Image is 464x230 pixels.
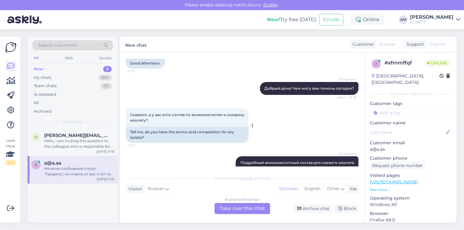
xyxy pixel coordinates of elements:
div: [DATE] 11:16 [97,177,114,181]
div: Socials [98,54,113,62]
img: Askly Logo [5,41,17,53]
div: Hello, I am routing this question to the colleague who is responsible for this topic. The reply m... [44,138,114,149]
span: AI Assistant [334,151,357,156]
div: All [34,100,39,106]
span: 12:35 [128,69,151,73]
div: New [34,66,43,72]
p: Customer name [370,120,452,126]
span: a [35,162,37,167]
input: Add a tag [370,108,452,117]
p: Customer phone [370,155,452,162]
span: Enable [261,2,280,8]
div: Support [404,41,424,48]
p: Visited pages [370,172,452,179]
div: 50 [101,83,112,89]
div: Web [64,54,74,62]
span: 12:37 [128,143,151,148]
span: Добрый день! Чем могу вам помочь сегодня? [264,86,354,91]
span: Other [327,186,339,191]
div: Request phone number [370,162,425,170]
div: Team chats [34,83,56,89]
div: Customer information [370,91,452,97]
span: Online [425,60,450,66]
div: Archive chat [293,205,332,213]
span: Russian [148,185,164,192]
span: Скажите, а у вас есть состав по аминокислотам к соевыму изоляту? [130,112,245,123]
div: [PERSON_NAME] [410,15,454,20]
div: AI Assistant [34,92,56,98]
div: My chats [34,75,51,81]
div: Archived [34,108,52,115]
div: Take over the chat [215,203,270,214]
div: Good afternoon. [126,58,165,68]
p: See more ... [370,187,452,193]
div: ICONFIT [410,20,454,25]
p: Windows XP [370,201,452,208]
button: Emails [319,14,343,25]
div: [DATE] 11:18 [97,149,114,154]
span: x [375,61,377,66]
div: # xfmmffqf [385,59,425,67]
div: 2 / 3 [5,160,16,166]
div: Online [351,14,384,25]
div: Tell me, do you have the amino acid composition for soy isolate? [126,127,249,143]
div: Me [348,186,357,192]
span: AI Assistant [334,77,357,82]
div: Choose the language and reply [126,176,358,181]
div: English [301,184,323,193]
b: New! [267,17,280,22]
span: a@a.aa [44,160,61,166]
span: New chats [63,119,83,125]
div: На моих сообщения статус "Увидено", но ответа от вас я тут так и не получил. Почему? [44,166,114,177]
p: Operating system [370,195,452,201]
div: All [33,54,40,62]
a: [URL][DOMAIN_NAME] [370,179,418,185]
span: English [429,41,445,48]
span: Подробный аминокислотный состав для соевого изолята не указан в нашей базе знаний. Информацию о п... [241,160,355,181]
p: Customer tags [370,100,452,107]
div: Block [334,205,358,213]
p: Firefox 68.0 [370,217,452,223]
span: oliver.kass@opilane.hariduskeskus.ee [44,133,108,138]
div: [GEOGRAPHIC_DATA], [GEOGRAPHIC_DATA] [372,73,439,86]
div: AM [399,15,408,24]
div: 2 [103,66,112,72]
p: a@a.aa [370,146,452,153]
p: Browser [370,210,452,217]
div: Customer [350,41,374,48]
div: Look Here [5,138,16,166]
span: o [34,135,37,139]
input: Add name [370,129,445,136]
span: Russian [379,41,396,48]
span: Seen ✓ 12:35 [334,95,357,100]
span: Search customers [38,42,77,49]
label: New chat [125,40,147,49]
p: Customer email [370,140,452,146]
div: Russian to Estonian [225,197,260,202]
div: Estonian [276,184,301,193]
div: Visitor [126,186,142,192]
a: [PERSON_NAME]ICONFIT [410,15,460,25]
div: 99+ [99,75,112,81]
div: Try free [DATE]: [267,16,317,23]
